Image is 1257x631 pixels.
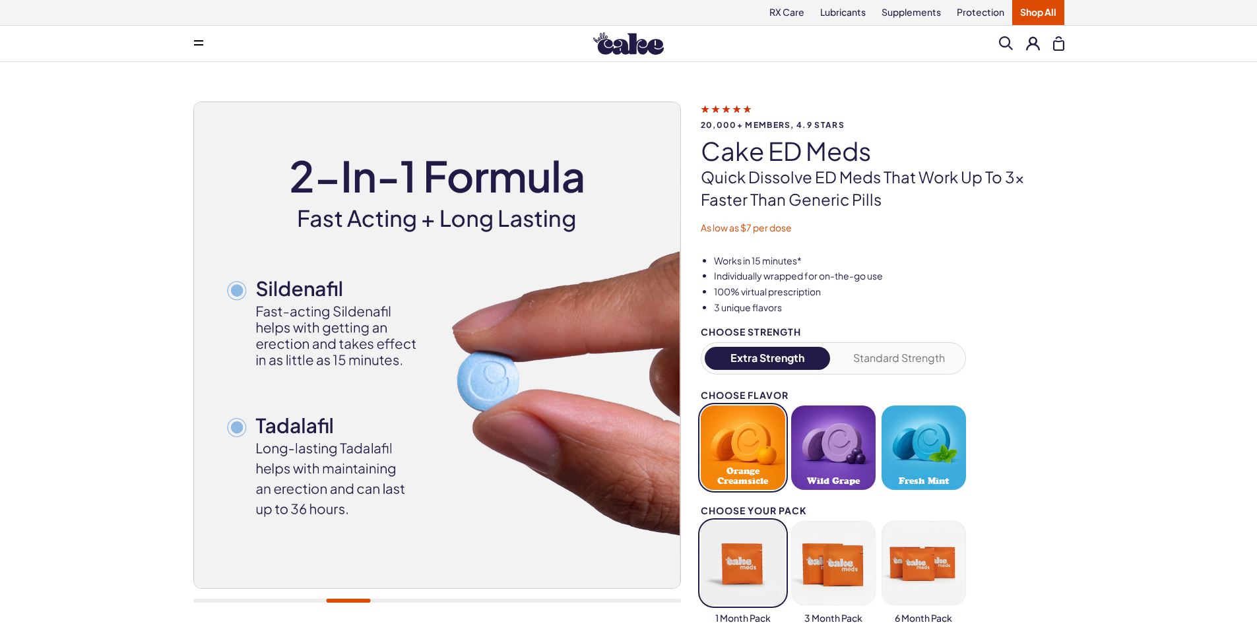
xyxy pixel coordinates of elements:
span: 3 Month Pack [804,612,862,625]
p: Quick dissolve ED Meds that work up to 3x faster than generic pills [701,166,1064,210]
span: 6 Month Pack [895,612,952,625]
button: Standard Strength [836,347,962,370]
h1: Cake ED Meds [701,137,1064,165]
div: Choose Flavor [701,390,966,400]
span: Wild Grape [807,476,860,486]
li: 3 unique flavors [714,301,1064,315]
img: Hello Cake [593,32,664,55]
span: Orange Creamsicle [705,466,781,486]
div: Choose Strength [701,327,966,337]
div: Choose your pack [701,506,966,516]
span: Fresh Mint [899,476,949,486]
span: 20,000+ members, 4.9 stars [701,121,1064,129]
li: Works in 15 minutes* [714,255,1064,268]
li: 100% virtual prescription [714,285,1064,299]
p: As low as $7 per dose [701,222,1064,235]
a: 20,000+ members, 4.9 stars [701,103,1064,129]
span: 1 Month Pack [715,612,771,625]
button: Extra Strength [705,347,831,370]
img: Cake ED Meds [194,102,680,588]
li: Individually wrapped for on-the-go use [714,270,1064,283]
